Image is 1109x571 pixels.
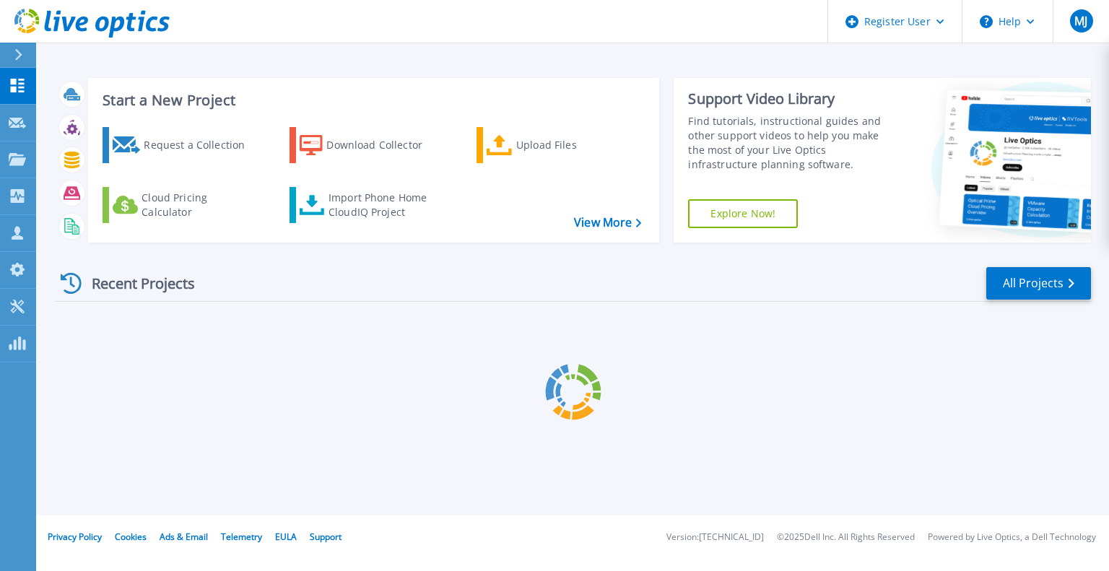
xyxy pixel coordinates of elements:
a: Explore Now! [688,199,798,228]
a: Ads & Email [160,531,208,543]
div: Recent Projects [56,266,214,301]
a: All Projects [986,267,1091,300]
li: Powered by Live Optics, a Dell Technology [928,533,1096,542]
div: Upload Files [516,131,632,160]
div: Request a Collection [144,131,259,160]
a: Privacy Policy [48,531,102,543]
div: Import Phone Home CloudIQ Project [329,191,441,219]
a: Request a Collection [103,127,264,163]
a: Telemetry [221,531,262,543]
div: Download Collector [326,131,442,160]
a: Cloud Pricing Calculator [103,187,264,223]
a: EULA [275,531,297,543]
a: Support [310,531,342,543]
li: © 2025 Dell Inc. All Rights Reserved [777,533,915,542]
h3: Start a New Project [103,92,641,108]
li: Version: [TECHNICAL_ID] [666,533,764,542]
div: Find tutorials, instructional guides and other support videos to help you make the most of your L... [688,114,897,172]
span: MJ [1074,15,1087,27]
div: Cloud Pricing Calculator [142,191,257,219]
div: Support Video Library [688,90,897,108]
a: View More [574,216,641,230]
a: Cookies [115,531,147,543]
a: Download Collector [290,127,451,163]
a: Upload Files [477,127,638,163]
